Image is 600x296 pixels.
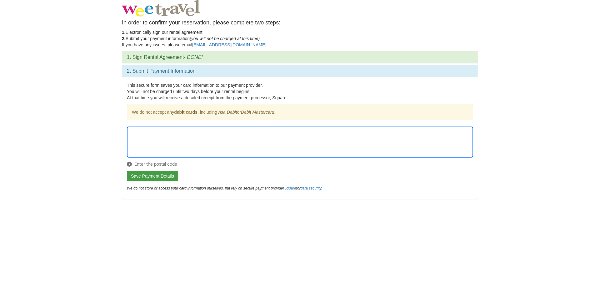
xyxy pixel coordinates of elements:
[122,30,126,35] strong: 1.
[122,29,478,48] p: Electronically sign our rental agreement Submit your payment information If you have any issues, ...
[301,186,322,190] a: data security
[127,186,322,190] em: We do not store or access your card information ourselves, but rely on secure payment provider for .
[190,36,260,41] em: (you will not be charged at this time)
[174,110,197,115] strong: debit cards
[127,104,473,120] div: We do not accept any , including or .
[192,42,266,47] a: [EMAIL_ADDRESS][DOMAIN_NAME]
[184,55,202,60] em: - DONE!
[127,171,178,181] button: Save Payment Details
[122,36,126,41] strong: 2.
[127,161,473,167] span: Enter the postal code
[122,20,478,26] h4: In order to confirm your reservation, please complete two steps:
[127,82,473,101] p: This secure form saves your card information to our payment provider. You will not be charged unt...
[127,68,473,74] h3: 2. Submit Payment Information
[217,110,237,115] em: Visa Debit
[127,127,473,157] iframe: Secure Credit Card Form
[241,110,274,115] em: Debit Mastercard
[127,55,473,60] h3: 1. Sign Rental Agreement
[284,186,296,190] a: Square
